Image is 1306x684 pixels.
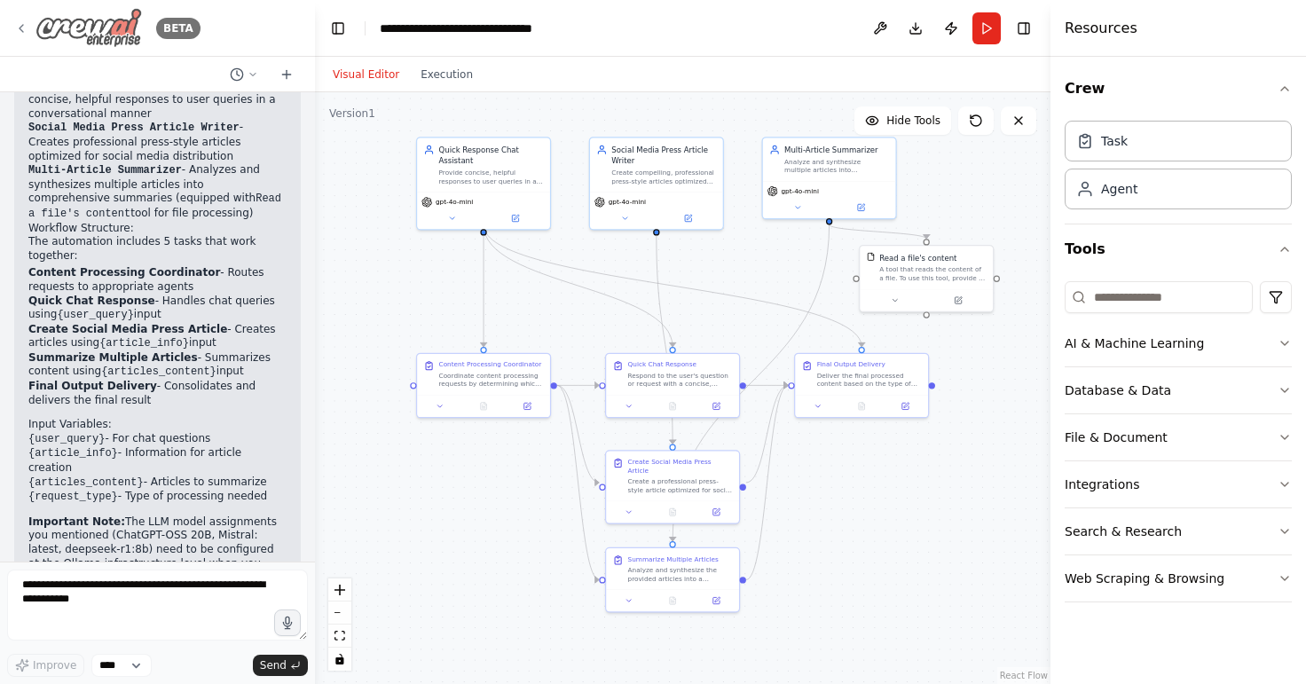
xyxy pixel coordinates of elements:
code: {article_info} [99,337,189,350]
div: Create Social Media Press Article [628,458,733,475]
button: Execution [410,64,484,85]
div: Quick Chat ResponseRespond to the user's question or request with a concise, helpful answer. Keep... [605,353,740,419]
div: Create Social Media Press ArticleCreate a professional press-style article optimized for social m... [605,450,740,523]
code: Read a file's content [28,193,281,220]
li: - Routes requests to appropriate agents [28,266,287,294]
button: File & Document [1065,414,1292,460]
nav: breadcrumb [380,20,574,37]
strong: Create Social Media Press Article [28,323,227,335]
h2: Workflow Structure: [28,222,287,236]
span: gpt-4o-mini [609,198,646,207]
button: Send [253,655,308,676]
li: - Creates articles using input [28,323,287,351]
div: Crew [1065,114,1292,224]
li: - Creates professional press-style articles optimized for social media distribution [28,121,287,163]
button: No output available [649,400,696,413]
code: {articles_content} [101,366,216,378]
button: fit view [328,625,351,648]
img: Logo [35,8,142,48]
div: BETA [156,18,201,39]
li: - Provides concise, helpful responses to user queries in a conversational manner [28,79,287,122]
button: No output available [649,506,696,519]
div: Content Processing Coordinator [439,360,542,369]
button: Open in side panel [927,294,988,307]
button: No output available [460,400,507,413]
button: No output available [649,594,696,608]
button: Open in side panel [830,201,892,215]
button: Database & Data [1065,367,1292,413]
button: Integrations [1065,461,1292,507]
code: {articles_content} [28,476,144,489]
button: Search & Research [1065,508,1292,554]
p: The LLM model assignments you mentioned (ChatGPT-OSS 20B, Mistral: latest, deepseek-r1:8b) need t... [28,515,287,626]
code: Social Media Press Article Writer [28,122,240,134]
button: Improve [7,654,84,677]
img: FileReadTool [867,252,876,261]
g: Edge from ef1bc04f-02a5-4622-97f7-e67b55019f22 to dcb4c2b6-8efe-4b3b-870b-5ab55ebdcb4a [746,380,788,585]
g: Edge from 4e54eb8c-17cc-417b-92e5-708143a2dbb3 to ef1bc04f-02a5-4622-97f7-e67b55019f22 [667,224,835,541]
div: Quick Response Chat AssistantProvide concise, helpful responses to user queries in a conversation... [416,137,551,230]
button: Open in side panel [697,594,735,608]
button: Click to speak your automation idea [274,609,301,636]
li: - Handles chat queries using input [28,295,287,323]
button: Hide right sidebar [1011,16,1036,41]
div: Coordinate content processing requests by determining which type of task is needed based on the u... [439,371,544,388]
button: zoom out [328,601,351,625]
code: {request_type} [28,491,118,503]
div: A tool that reads the content of a file. To use this tool, provide a 'file_path' parameter with t... [879,265,987,282]
h4: Resources [1065,18,1137,39]
g: Edge from c26eb1d5-0386-425c-9de7-8179be53d93f to 81bda43e-d533-41a3-8143-87eddb3f5013 [478,224,678,347]
div: Deliver the final processed content based on the type of request handled - whether it's a quick c... [817,371,922,388]
span: Improve [33,658,76,672]
li: - Articles to summarize [28,476,287,491]
div: Create a professional press-style article optimized for social media from the provided informatio... [628,477,733,494]
div: Final Output DeliveryDeliver the final processed content based on the type of request handled - w... [794,353,929,419]
li: - Information for article creation [28,446,287,475]
li: - Summarizes content using input [28,351,287,380]
code: {user_query} [28,433,105,445]
g: Edge from 81bda43e-d533-41a3-8143-87eddb3f5013 to dcb4c2b6-8efe-4b3b-870b-5ab55ebdcb4a [746,380,788,390]
g: Edge from c26eb1d5-0386-425c-9de7-8179be53d93f to dcb4c2b6-8efe-4b3b-870b-5ab55ebdcb4a [478,224,867,347]
div: Final Output Delivery [817,360,885,369]
code: {article_info} [28,447,118,460]
span: gpt-4o-mini [781,187,818,196]
button: Tools [1065,224,1292,274]
span: gpt-4o-mini [436,198,473,207]
button: Crew [1065,64,1292,114]
div: Create compelling, professional press-style articles optimized for social media distribution. Tra... [611,168,716,185]
button: No output available [838,400,885,413]
button: Open in side panel [508,400,546,413]
button: Web Scraping & Browsing [1065,555,1292,601]
button: Hide Tools [854,106,951,135]
button: Open in side panel [484,212,546,225]
button: Start a new chat [272,64,301,85]
div: FileReadToolRead a file's contentA tool that reads the content of a file. To use this tool, provi... [859,245,994,312]
div: Version 1 [329,106,375,121]
button: Open in side panel [886,400,924,413]
strong: Summarize Multiple Articles [28,351,198,364]
div: Analyze and synthesize multiple articles into comprehensive, coherent summaries that capture key ... [784,157,889,174]
li: - Analyzes and synthesizes multiple articles into comprehensive summaries (equipped with tool for... [28,163,287,221]
g: Edge from 00b1b2de-4695-4096-a6b3-54d171ee07c3 to 051508dc-372e-41aa-a0ee-bdfc82713305 [557,380,599,488]
p: The automation includes 5 tasks that work together: [28,235,287,263]
div: Multi-Article Summarizer [784,145,889,155]
g: Edge from 00b1b2de-4695-4096-a6b3-54d171ee07c3 to ef1bc04f-02a5-4622-97f7-e67b55019f22 [557,380,599,585]
a: React Flow attribution [1000,671,1048,680]
div: Task [1101,132,1128,150]
button: toggle interactivity [328,648,351,671]
div: Summarize Multiple ArticlesAnalyze and synthesize the provided articles into a comprehensive summ... [605,547,740,613]
g: Edge from 051508dc-372e-41aa-a0ee-bdfc82713305 to dcb4c2b6-8efe-4b3b-870b-5ab55ebdcb4a [746,380,788,488]
div: Quick Chat Response [628,360,696,369]
button: Open in side panel [657,212,719,225]
button: Open in side panel [697,506,735,519]
div: React Flow controls [328,578,351,671]
li: - Type of processing needed [28,490,287,505]
button: Switch to previous chat [223,64,265,85]
div: Content Processing CoordinatorCoordinate content processing requests by determining which type of... [416,353,551,419]
button: AI & Machine Learning [1065,320,1292,366]
div: Respond to the user's question or request with a concise, helpful answer. Keep the response short... [628,371,733,388]
g: Edge from c26eb1d5-0386-425c-9de7-8179be53d93f to 00b1b2de-4695-4096-a6b3-54d171ee07c3 [478,224,489,347]
li: - Consolidates and delivers the final result [28,380,287,407]
div: Summarize Multiple Articles [628,554,719,563]
g: Edge from bda22087-4bb6-4b96-9fda-a8187eb9a562 to 051508dc-372e-41aa-a0ee-bdfc82713305 [651,235,678,444]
